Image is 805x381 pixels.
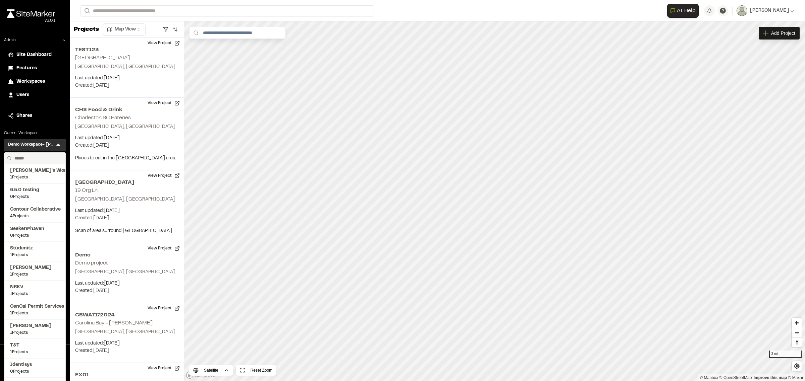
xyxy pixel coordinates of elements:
a: T&T1Projects [10,342,60,355]
button: View Project [144,303,184,314]
button: View Project [144,170,184,181]
span: 1 Projects [10,349,60,355]
a: CenCal Permit Services1Projects [10,303,60,316]
span: AI Help [677,7,696,15]
span: CenCal Permit Services [10,303,60,310]
p: Created: [DATE] [75,347,178,355]
button: Reset bearing to north [792,337,802,347]
a: Maxar [788,375,803,380]
a: [PERSON_NAME]'s Workspace1Projects [10,167,60,180]
p: [GEOGRAPHIC_DATA], [GEOGRAPHIC_DATA] [75,328,178,336]
button: Satellite [189,365,233,376]
a: Site Dashboard [8,51,62,59]
span: 1 Projects [10,174,60,180]
span: T&T [10,342,60,349]
a: [PERSON_NAME]1Projects [10,322,60,336]
a: Identisys0Projects [10,361,60,375]
button: View Project [144,98,184,108]
span: NRKV [10,284,60,291]
button: Open AI Assistant [667,4,699,18]
p: Created: [DATE] [75,82,178,89]
button: Zoom in [792,318,802,328]
span: 1 Projects [10,330,60,336]
button: View Project [144,363,184,374]
span: 0 Projects [10,233,60,239]
h2: [GEOGRAPHIC_DATA] [75,178,178,186]
button: Reset Zoom [236,365,276,376]
span: Stüdenitz [10,245,60,252]
button: Find my location [792,361,802,371]
h2: Demo project [75,261,108,265]
span: Workspaces [16,78,45,85]
a: Mapbox [700,375,718,380]
p: Last updated: [DATE] [75,207,178,215]
p: [GEOGRAPHIC_DATA], [GEOGRAPHIC_DATA] [75,269,178,276]
span: [PERSON_NAME] [10,264,60,272]
div: Oh geez...please don't... [7,18,55,24]
span: 4 Projects [10,213,60,219]
a: Shares [8,112,62,120]
button: [PERSON_NAME] [737,5,794,16]
p: [GEOGRAPHIC_DATA], [GEOGRAPHIC_DATA] [75,63,178,71]
a: Map feedback [754,375,787,380]
p: [GEOGRAPHIC_DATA], [GEOGRAPHIC_DATA] [75,123,178,131]
button: Zoom out [792,328,802,337]
span: Identisys [10,361,60,369]
a: 6.5.0 testing0Projects [10,186,60,200]
h2: EX01 [75,371,178,379]
a: Users [8,91,62,99]
a: [PERSON_NAME]1Projects [10,264,60,278]
span: 6.5.0 testing [10,186,60,194]
a: OpenStreetMap [719,375,752,380]
h2: CBWA7172024 [75,311,178,319]
p: Created: [DATE] [75,287,178,295]
span: 1 Projects [10,272,60,278]
p: Created: [DATE] [75,142,178,149]
span: Users [16,91,29,99]
h2: Charleston SC Eateries [75,116,131,120]
span: 0 Projects [10,194,60,200]
span: 1 Projects [10,252,60,258]
p: Current Workspace [4,130,66,136]
div: 3 mi [769,351,802,358]
h2: 19 Crg Ln [75,188,98,193]
span: Features [16,65,37,72]
p: Last updated: [DATE] [75,75,178,82]
button: Search [80,5,93,16]
span: Site Dashboard [16,51,52,59]
a: Mapbox logo [186,371,215,379]
img: rebrand.png [7,9,55,18]
p: Last updated: [DATE] [75,135,178,142]
p: Projects [74,25,99,34]
h2: [GEOGRAPHIC_DATA] [75,56,130,60]
p: Last updated: [DATE] [75,280,178,287]
p: [GEOGRAPHIC_DATA], [GEOGRAPHIC_DATA] [75,196,178,203]
span: 0 Projects [10,369,60,375]
a: Workspaces [8,78,62,85]
a: Seekers’’haven0Projects [10,225,60,239]
span: [PERSON_NAME] [750,7,789,14]
span: 1 Projects [10,291,60,297]
p: Last updated: [DATE] [75,340,178,347]
span: [PERSON_NAME]'s Workspace [10,167,60,174]
div: Open AI Assistant [667,4,701,18]
a: NRKV1Projects [10,284,60,297]
h3: Demo Workspace- [PERSON_NAME] [8,142,55,148]
a: Contour Collaborative4Projects [10,206,60,219]
h2: Demo [75,251,178,259]
button: View Project [144,243,184,254]
p: Created: [DATE] [75,215,178,222]
p: Places to eat in the [GEOGRAPHIC_DATA] area. [75,155,178,162]
p: Admin [4,37,16,43]
p: Scan of area surround [GEOGRAPHIC_DATA]. [75,227,178,235]
a: Stüdenitz1Projects [10,245,60,258]
h2: TEST123 [75,46,178,54]
button: View Project [144,38,184,49]
span: Seekers’’haven [10,225,60,233]
span: 1 Projects [10,310,60,316]
img: User [737,5,747,16]
h2: CHS Food & Drink [75,106,178,114]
